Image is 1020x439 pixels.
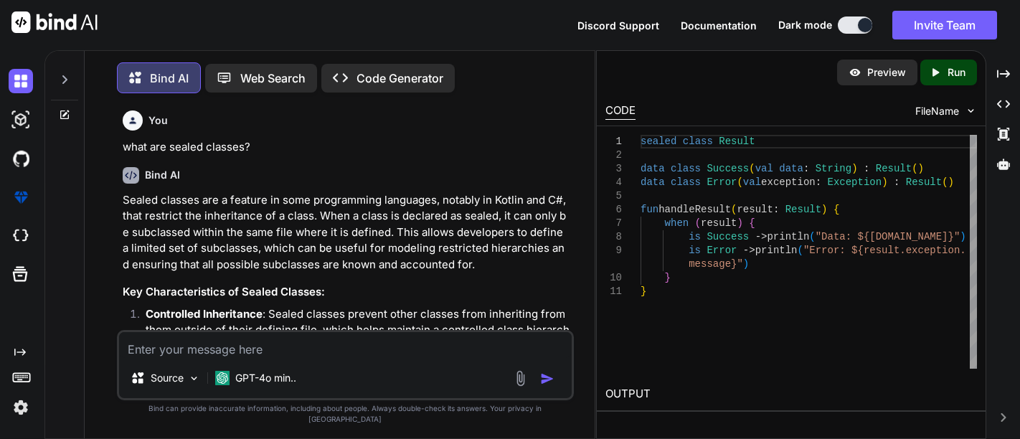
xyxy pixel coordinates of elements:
span: Exception [828,176,882,188]
span: Result [785,204,821,215]
span: ) [948,176,954,188]
span: sealed [641,136,676,147]
p: Code Generator [356,70,443,87]
span: String [816,163,851,174]
span: ( [737,176,743,188]
button: Documentation [681,18,757,33]
img: attachment [512,370,529,387]
span: : [894,176,899,188]
span: : [864,163,869,174]
img: Bind AI [11,11,98,33]
span: message}" [689,258,744,270]
span: ( [912,163,917,174]
span: Documentation [681,19,757,32]
span: ( [731,204,737,215]
span: { [750,217,755,229]
span: ) [743,258,749,270]
span: data [641,163,665,174]
img: premium [9,185,33,209]
img: githubDark [9,146,33,171]
img: GPT-4o mini [215,371,230,385]
span: ) [821,204,827,215]
h6: You [148,113,168,128]
span: Error [707,245,737,256]
span: : [816,176,821,188]
span: Success [707,163,750,174]
h3: Key Characteristics of Sealed Classes: [123,284,571,301]
div: 1 [605,135,622,148]
p: Bind can provide inaccurate information, including about people. Always double-check its answers.... [117,403,574,425]
p: : Sealed classes prevent other classes from inheriting from them outside of their defining file, ... [146,306,571,355]
span: "Error: ${result.exception. [803,245,966,256]
span: println [755,245,798,256]
h2: OUTPUT [597,377,986,411]
span: is [689,231,702,242]
button: Discord Support [577,18,659,33]
span: ( [798,245,803,256]
span: class [671,163,701,174]
h6: Bind AI [145,168,180,182]
span: println [768,231,810,242]
span: ) [882,176,887,188]
div: 11 [605,285,622,298]
span: { [834,204,839,215]
span: -> [755,231,768,242]
span: Success [707,231,750,242]
span: ( [810,231,816,242]
span: val [755,163,773,174]
span: class [683,136,713,147]
p: Sealed classes are a feature in some programming languages, notably in Kotlin and C#, that restri... [123,192,571,273]
span: ) [737,217,743,229]
span: Discord Support [577,19,659,32]
div: 8 [605,230,622,244]
img: icon [540,372,554,386]
img: Pick Models [188,372,200,384]
img: chevron down [965,105,977,117]
span: ( [695,217,701,229]
span: is [689,245,702,256]
span: : [803,163,809,174]
p: Source [151,371,184,385]
p: GPT-4o min.. [235,371,296,385]
span: result [701,217,737,229]
span: ) [918,163,924,174]
button: Invite Team [892,11,997,39]
span: data [641,176,665,188]
span: "Data: ${[DOMAIN_NAME]}" [816,231,960,242]
img: settings [9,395,33,420]
span: when [665,217,689,229]
p: Bind AI [150,70,189,87]
span: data [780,163,804,174]
strong: Controlled Inheritance [146,307,263,321]
p: Web Search [240,70,306,87]
span: ( [943,176,948,188]
span: Error [707,176,737,188]
span: Dark mode [778,18,832,32]
img: darkAi-studio [9,108,33,132]
img: cloudideIcon [9,224,33,248]
span: handleResult [659,204,732,215]
div: 6 [605,203,622,217]
p: what are sealed classes? [123,139,571,156]
span: exception [761,176,816,188]
span: ( [750,163,755,174]
div: 5 [605,189,622,203]
span: FileName [915,104,959,118]
span: result [737,204,773,215]
span: class [671,176,701,188]
span: : [773,204,779,215]
img: darkChat [9,69,33,93]
span: } [665,272,671,283]
div: 4 [605,176,622,189]
span: Result [876,163,912,174]
span: ) [960,231,966,242]
p: Run [948,65,965,80]
div: 7 [605,217,622,230]
img: preview [849,66,861,79]
div: 9 [605,244,622,258]
span: fun [641,204,658,215]
span: Result [719,136,755,147]
span: } [641,285,646,297]
div: 2 [605,148,622,162]
div: CODE [605,103,636,120]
